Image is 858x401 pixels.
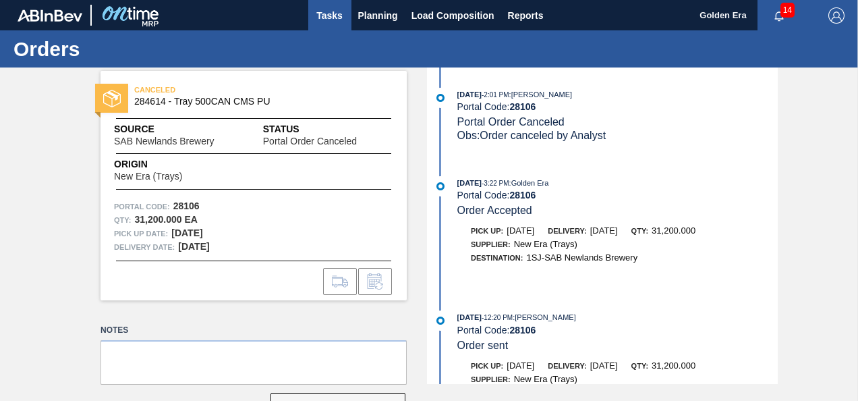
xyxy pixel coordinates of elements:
span: 31,200.000 [652,360,695,371]
img: Logout [828,7,845,24]
span: Order Accepted [457,205,532,216]
strong: 31,200.000 EA [134,214,197,225]
span: Supplier: [471,240,511,248]
button: Notifications [757,6,801,25]
img: status [103,90,121,107]
span: Obs: Order canceled by Analyst [457,130,606,141]
span: : [PERSON_NAME] [509,90,573,99]
strong: 28106 [173,200,200,211]
span: Destination: [471,254,523,262]
span: [DATE] [507,225,534,236]
label: Notes [101,321,407,340]
div: Inform order change [358,268,392,295]
h1: Orders [13,41,253,57]
span: [DATE] [457,90,482,99]
span: Status [263,122,393,136]
span: New Era (Trays) [114,171,182,182]
span: : [PERSON_NAME] [513,313,576,321]
span: Source [114,122,255,136]
span: New Era (Trays) [514,239,577,249]
span: Qty : [114,213,131,227]
span: 31,200.000 [652,225,695,236]
span: Delivery Date: [114,240,175,254]
span: Tasks [315,7,345,24]
span: Origin [114,157,216,171]
span: 1SJ-SAB Newlands Brewery [526,252,637,263]
span: [DATE] [590,225,618,236]
span: Planning [358,7,398,24]
span: Reports [508,7,544,24]
span: Load Composition [411,7,494,24]
strong: [DATE] [178,241,209,252]
img: atual [436,94,445,102]
span: - 3:22 PM [482,180,509,187]
div: Portal Code: [457,325,778,336]
span: Portal Code: [114,200,170,213]
span: Supplier: [471,375,511,383]
span: New Era (Trays) [514,374,577,384]
span: Pick up: [471,362,503,370]
span: Pick up Date: [114,227,168,240]
span: Portal Order Canceled [263,136,357,146]
span: 284614 - Tray 500CAN CMS PU [134,97,379,107]
span: : Golden Era [509,179,549,187]
span: SAB Newlands Brewery [114,136,214,146]
span: Portal Order Canceled [457,116,565,128]
span: Pick up: [471,227,503,235]
span: CANCELED [134,83,323,97]
span: Qty: [631,227,648,235]
img: atual [436,182,445,190]
div: Portal Code: [457,190,778,200]
span: Qty: [631,362,648,370]
span: - 12:20 PM [482,314,513,321]
strong: [DATE] [171,228,202,238]
span: Delivery: [548,362,586,370]
span: - 2:01 PM [482,91,509,99]
div: Portal Code: [457,101,778,112]
span: [DATE] [457,179,482,187]
strong: 28106 [509,101,536,112]
span: Delivery: [548,227,586,235]
span: [DATE] [457,313,482,321]
img: TNhmsLtSVTkK8tSr43FrP2fwEKptu5GPRR3wAAAABJRU5ErkJggg== [18,9,82,22]
strong: 28106 [509,190,536,200]
span: Order sent [457,340,509,351]
img: atual [436,317,445,325]
span: [DATE] [507,360,534,371]
span: 14 [780,3,795,18]
div: Go to Load Composition [323,268,357,295]
span: [DATE] [590,360,618,371]
strong: 28106 [509,325,536,336]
